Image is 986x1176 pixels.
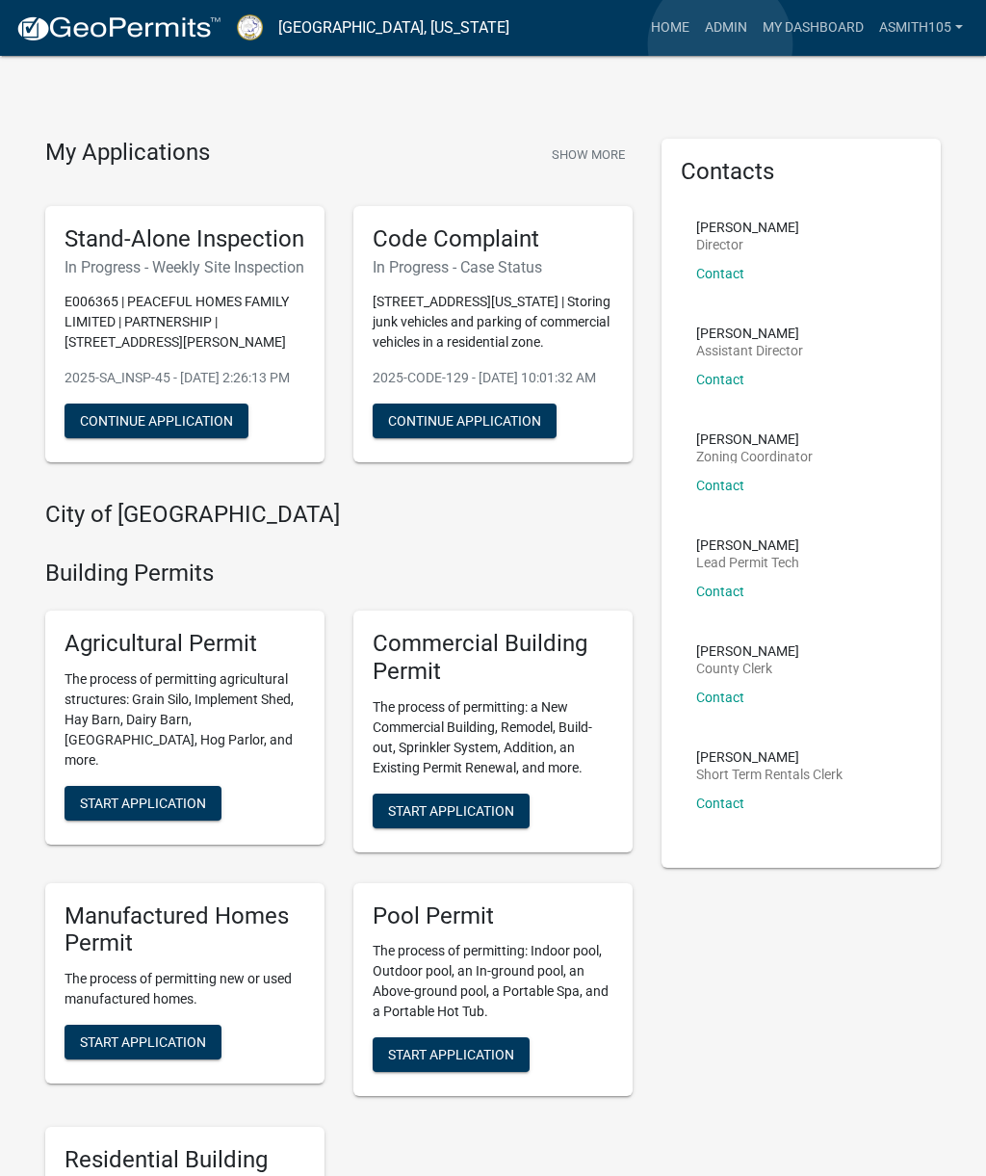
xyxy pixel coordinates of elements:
[696,796,744,811] a: Contact
[388,1047,514,1062] span: Start Application
[696,478,744,493] a: Contact
[643,10,697,46] a: Home
[65,368,305,388] p: 2025-SA_INSP-45 - [DATE] 2:26:13 PM
[65,225,305,253] h5: Stand-Alone Inspection
[696,221,799,234] p: [PERSON_NAME]
[45,560,633,588] h4: Building Permits
[65,669,305,771] p: The process of permitting agricultural structures: Grain Silo, Implement Shed, Hay Barn, Dairy Ba...
[80,795,206,810] span: Start Application
[373,1037,530,1072] button: Start Application
[696,690,744,705] a: Contact
[65,630,305,658] h5: Agricultural Permit
[278,12,509,44] a: [GEOGRAPHIC_DATA], [US_STATE]
[373,941,613,1022] p: The process of permitting: Indoor pool, Outdoor pool, an In-ground pool, an Above-ground pool, a ...
[696,768,843,781] p: Short Term Rentals Clerk
[373,258,613,276] h6: In Progress - Case Status
[373,404,557,438] button: Continue Application
[373,902,613,930] h5: Pool Permit
[373,697,613,778] p: The process of permitting: a New Commercial Building, Remodel, Build-out, Sprinkler System, Addit...
[696,450,813,463] p: Zoning Coordinator
[373,368,613,388] p: 2025-CODE-129 - [DATE] 10:01:32 AM
[80,1034,206,1050] span: Start Application
[388,802,514,818] span: Start Application
[45,501,633,529] h4: City of [GEOGRAPHIC_DATA]
[65,292,305,353] p: E006365 | PEACEFUL HOMES FAMILY LIMITED | PARTNERSHIP | [STREET_ADDRESS][PERSON_NAME]
[696,266,744,281] a: Contact
[65,902,305,958] h5: Manufactured Homes Permit
[696,432,813,446] p: [PERSON_NAME]
[373,630,613,686] h5: Commercial Building Permit
[237,14,263,40] img: Putnam County, Georgia
[696,238,799,251] p: Director
[65,404,248,438] button: Continue Application
[544,139,633,170] button: Show More
[696,584,744,599] a: Contact
[373,225,613,253] h5: Code Complaint
[373,292,613,353] p: [STREET_ADDRESS][US_STATE] | Storing junk vehicles and parking of commercial vehicles in a reside...
[696,344,803,357] p: Assistant Director
[65,786,221,821] button: Start Application
[65,969,305,1009] p: The process of permitting new or used manufactured homes.
[696,644,799,658] p: [PERSON_NAME]
[696,662,799,675] p: County Clerk
[681,158,921,186] h5: Contacts
[755,10,871,46] a: My Dashboard
[696,327,803,340] p: [PERSON_NAME]
[696,372,744,387] a: Contact
[871,10,971,46] a: asmith105
[65,1025,221,1059] button: Start Application
[696,538,799,552] p: [PERSON_NAME]
[45,139,210,168] h4: My Applications
[373,794,530,828] button: Start Application
[697,10,755,46] a: Admin
[65,258,305,276] h6: In Progress - Weekly Site Inspection
[696,556,799,569] p: Lead Permit Tech
[696,750,843,764] p: [PERSON_NAME]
